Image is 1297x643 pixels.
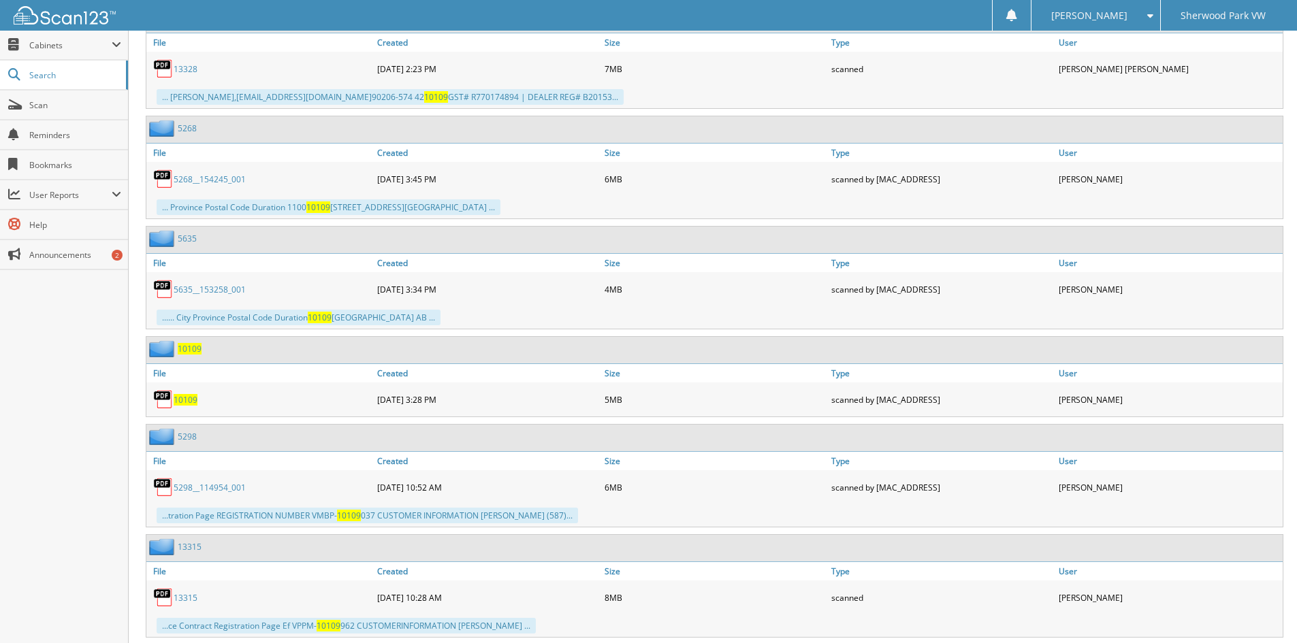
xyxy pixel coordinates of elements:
[828,452,1055,470] a: Type
[374,165,601,193] div: [DATE] 3:45 PM
[157,618,536,633] div: ...ce Contract Registration Page Ef VPPM- 962 CUSTOMERINFORMATION [PERSON_NAME] ...
[29,39,112,51] span: Cabinets
[153,389,174,410] img: PDF.png
[828,474,1055,501] div: scanned by [MAC_ADDRESS]
[29,159,121,171] span: Bookmarks
[828,562,1055,580] a: Type
[601,562,829,580] a: Size
[374,364,601,382] a: Created
[374,55,601,82] div: [DATE] 2:23 PM
[1229,578,1297,643] iframe: Chat Widget
[1055,584,1283,611] div: [PERSON_NAME]
[112,250,123,261] div: 2
[828,276,1055,303] div: scanned by [MAC_ADDRESS]
[1055,452,1283,470] a: User
[146,452,374,470] a: File
[174,482,246,493] a: 5298__114954_001
[601,55,829,82] div: 7MB
[337,510,361,521] span: 10109
[374,144,601,162] a: Created
[153,477,174,497] img: PDF.png
[424,91,448,103] span: 10109
[174,394,197,406] a: 10109
[29,129,121,141] span: Reminders
[1055,276,1283,303] div: [PERSON_NAME]
[374,562,601,580] a: Created
[1055,562,1283,580] a: User
[1055,165,1283,193] div: [PERSON_NAME]
[149,538,178,555] img: folder2.png
[174,63,197,75] a: 13328
[374,276,601,303] div: [DATE] 3:34 PM
[29,189,112,201] span: User Reports
[146,562,374,580] a: File
[374,452,601,470] a: Created
[374,584,601,611] div: [DATE] 10:28 AM
[601,386,829,413] div: 5MB
[153,279,174,299] img: PDF.png
[1055,144,1283,162] a: User
[1055,33,1283,52] a: User
[306,201,330,213] span: 10109
[601,254,829,272] a: Size
[178,343,202,355] a: 10109
[146,33,374,52] a: File
[601,584,829,611] div: 8MB
[828,584,1055,611] div: scanned
[174,592,197,604] a: 13315
[828,55,1055,82] div: scanned
[149,428,178,445] img: folder2.png
[146,364,374,382] a: File
[29,69,119,81] span: Search
[601,165,829,193] div: 6MB
[828,364,1055,382] a: Type
[178,233,197,244] a: 5635
[1055,386,1283,413] div: [PERSON_NAME]
[146,254,374,272] a: File
[1055,364,1283,382] a: User
[317,620,340,631] span: 10109
[374,254,601,272] a: Created
[601,33,829,52] a: Size
[828,144,1055,162] a: Type
[601,276,829,303] div: 4MB
[153,169,174,189] img: PDF.png
[1181,12,1266,20] span: Sherwood Park VW
[157,508,578,523] div: ...tration Page REGISTRATION NUMBER VMBP- 037 CUSTOMER INFORMATION [PERSON_NAME] (587)...
[1055,474,1283,501] div: [PERSON_NAME]
[601,474,829,501] div: 6MB
[601,364,829,382] a: Size
[178,541,202,553] a: 13315
[14,6,116,24] img: scan123-logo-white.svg
[374,33,601,52] a: Created
[1055,55,1283,82] div: [PERSON_NAME] [PERSON_NAME]
[178,122,197,134] a: 5268
[374,386,601,413] div: [DATE] 3:28 PM
[828,33,1055,52] a: Type
[828,386,1055,413] div: scanned by [MAC_ADDRESS]
[828,254,1055,272] a: Type
[153,587,174,608] img: PDF.png
[29,249,121,261] span: Announcements
[157,89,624,105] div: ... [PERSON_NAME], [EMAIL_ADDRESS][DOMAIN_NAME] 90206-574 42 GST# R770174894 | DEALER REG# B20153...
[157,310,441,325] div: ...... City Province Postal Code Duration [GEOGRAPHIC_DATA] AB ...
[1055,254,1283,272] a: User
[146,144,374,162] a: File
[308,312,332,323] span: 10109
[178,431,197,442] a: 5298
[828,165,1055,193] div: scanned by [MAC_ADDRESS]
[149,120,178,137] img: folder2.png
[149,340,178,357] img: folder2.png
[174,284,246,295] a: 5635__153258_001
[29,219,121,231] span: Help
[153,59,174,79] img: PDF.png
[29,99,121,111] span: Scan
[174,174,246,185] a: 5268__154245_001
[601,452,829,470] a: Size
[601,144,829,162] a: Size
[374,474,601,501] div: [DATE] 10:52 AM
[157,199,500,215] div: ... Province Postal Code Duration 1100 [STREET_ADDRESS][GEOGRAPHIC_DATA] ...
